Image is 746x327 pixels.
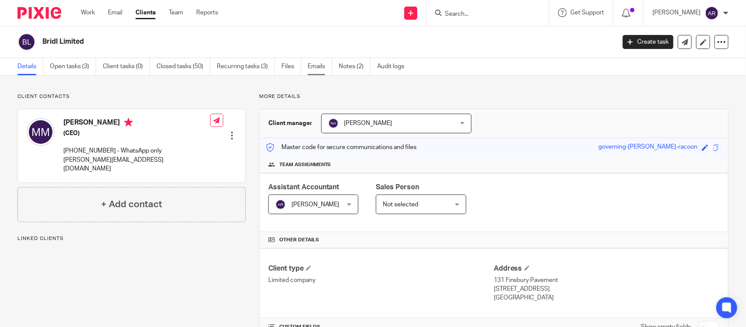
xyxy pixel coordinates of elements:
[17,235,246,242] p: Linked clients
[344,120,392,126] span: [PERSON_NAME]
[281,58,301,75] a: Files
[27,118,55,146] img: svg%3E
[108,8,122,17] a: Email
[63,156,210,174] p: [PERSON_NAME][EMAIL_ADDRESS][DOMAIN_NAME]
[383,202,418,208] span: Not selected
[156,58,210,75] a: Closed tasks (50)
[124,118,133,127] i: Primary
[268,276,494,285] p: Limited company
[339,58,371,75] a: Notes (2)
[268,184,340,191] span: Assistant Accountant
[17,93,246,100] p: Client contacts
[196,8,218,17] a: Reports
[291,202,340,208] span: [PERSON_NAME]
[103,58,150,75] a: Client tasks (0)
[279,237,319,244] span: Other details
[652,8,701,17] p: [PERSON_NAME]
[494,276,719,285] p: 131 Finsbury Pavement
[50,58,96,75] a: Open tasks (3)
[623,35,673,49] a: Create task
[217,58,275,75] a: Recurring tasks (3)
[308,58,332,75] a: Emails
[705,6,719,20] img: svg%3E
[63,118,210,129] h4: [PERSON_NAME]
[259,93,729,100] p: More details
[17,58,43,75] a: Details
[275,199,286,210] img: svg%3E
[328,118,339,129] img: svg%3E
[598,143,697,153] div: governing-[PERSON_NAME]-racoon
[494,264,719,273] h4: Address
[570,10,604,16] span: Get Support
[17,7,61,19] img: Pixie
[63,146,210,155] p: [PHONE_NUMBER] - WhatsApp only
[81,8,95,17] a: Work
[377,58,411,75] a: Audit logs
[494,293,719,302] p: [GEOGRAPHIC_DATA]
[101,198,162,211] h4: + Add contact
[169,8,183,17] a: Team
[279,161,331,168] span: Team assignments
[376,184,419,191] span: Sales Person
[268,264,494,273] h4: Client type
[135,8,156,17] a: Clients
[268,119,312,128] h3: Client manager
[444,10,523,18] input: Search
[17,33,36,51] img: svg%3E
[63,129,210,138] h5: (CEO)
[266,143,417,152] p: Master code for secure communications and files
[494,285,719,293] p: [STREET_ADDRESS]
[42,37,496,46] h2: Bridl Limited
